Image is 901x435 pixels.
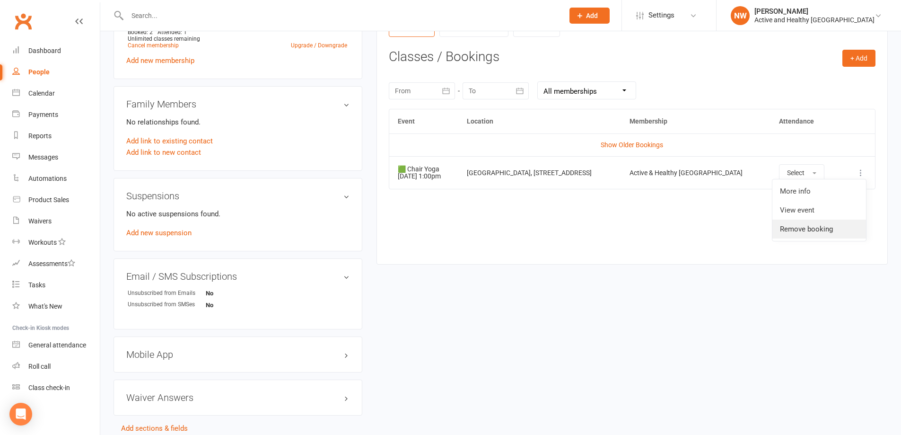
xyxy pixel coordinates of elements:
div: Unsubscribed from SMSes [128,300,206,309]
span: Booked: 2 [128,29,153,36]
div: Unsubscribed from Emails [128,289,206,298]
span: Settings [648,5,674,26]
div: Workouts [28,239,57,246]
th: Attendance [770,109,842,133]
a: View event [772,201,866,220]
a: Payments [12,104,100,125]
div: Product Sales [28,196,69,204]
a: Dashboard [12,40,100,62]
a: Gen. Attendance [439,15,508,37]
td: [DATE] 1:00pm [389,156,458,189]
a: Assessments [12,253,100,275]
div: General attendance [28,341,86,349]
th: Location [458,109,621,133]
h3: Suspensions [126,191,350,201]
div: [PERSON_NAME] [754,7,875,16]
a: Upgrade / Downgrade [291,42,347,49]
div: Class check-in [28,384,70,391]
div: Calendar [28,89,55,97]
a: Automations [12,168,100,189]
div: Automations [28,175,67,182]
div: NW [731,6,750,25]
div: Waivers [28,217,52,225]
h3: Mobile App [126,349,350,360]
span: Select [787,169,805,177]
a: More info [772,182,866,201]
div: What's New [28,302,62,310]
a: Show Older Bookings [601,141,663,149]
div: People [28,68,50,76]
div: Tasks [28,281,45,289]
a: Bookings [389,15,435,37]
div: Active & Healthy [GEOGRAPHIC_DATA] [630,169,762,177]
p: No active suspensions found. [126,208,350,220]
th: Membership [621,109,770,133]
h3: Waiver Answers [126,392,350,403]
a: Cancel membership [128,42,179,49]
a: Tasks [12,275,100,296]
span: Attended: 1 [157,29,187,36]
span: Unlimited classes remaining [128,36,200,42]
a: What's New [12,296,100,317]
a: Roll call [12,356,100,377]
div: Messages [28,153,58,161]
span: Add [586,12,598,19]
button: Select [779,164,824,181]
button: + Add [842,50,875,67]
div: Payments [28,111,58,118]
div: Reports [28,132,52,140]
button: Add [569,8,610,24]
div: Active and Healthy [GEOGRAPHIC_DATA] [754,16,875,24]
h3: Family Members [126,99,350,109]
a: Reports [12,125,100,147]
input: Search... [124,9,557,22]
a: Add link to new contact [126,147,201,158]
div: Dashboard [28,47,61,54]
a: General attendance kiosk mode [12,335,100,356]
a: Add sections & fields [121,424,188,433]
div: Open Intercom Messenger [9,403,32,426]
p: No relationships found. [126,116,350,128]
h3: Email / SMS Subscriptions [126,271,350,282]
th: Event [389,109,458,133]
strong: No [206,302,260,309]
a: Calendar [12,83,100,104]
a: Workouts [12,232,100,253]
h3: Classes / Bookings [389,50,875,64]
strong: No [206,290,260,297]
div: Assessments [28,260,75,267]
a: Add new membership [126,56,194,65]
a: People [12,62,100,83]
a: Clubworx [11,9,35,33]
div: Roll call [28,363,51,370]
a: Class kiosk mode [12,377,100,399]
a: Messages [12,147,100,168]
a: Product Sales [12,189,100,211]
a: Add new suspension [126,229,192,237]
a: Add link to existing contact [126,135,213,147]
a: Make-ups [513,15,560,37]
div: 🟩 Chair Yoga [398,166,450,173]
a: Waivers [12,211,100,232]
a: Remove booking [772,220,866,239]
div: [GEOGRAPHIC_DATA], [STREET_ADDRESS] [467,169,613,177]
